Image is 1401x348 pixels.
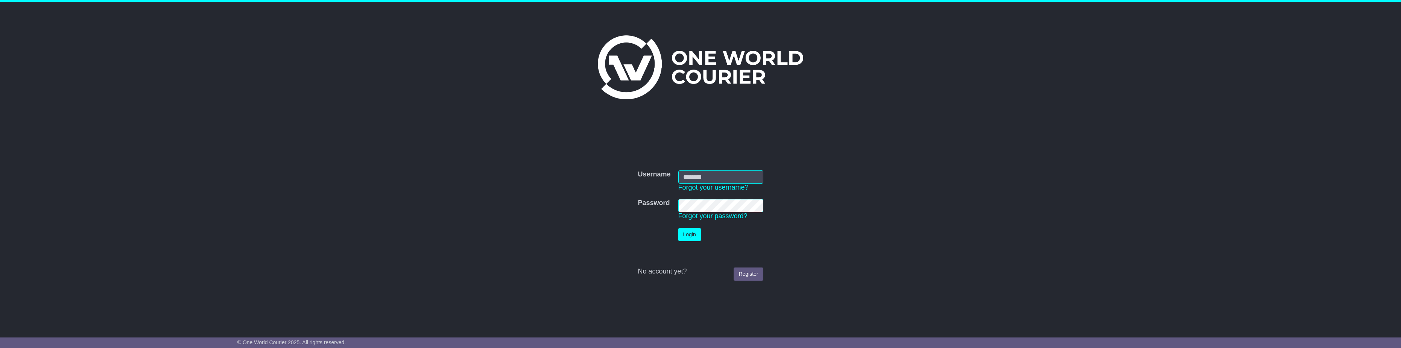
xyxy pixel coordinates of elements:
[638,170,670,179] label: Username
[678,228,701,241] button: Login
[638,199,670,207] label: Password
[678,184,749,191] a: Forgot your username?
[598,35,803,99] img: One World
[638,267,763,276] div: No account yet?
[237,339,346,345] span: © One World Courier 2025. All rights reserved.
[678,212,748,220] a: Forgot your password?
[734,267,763,281] a: Register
